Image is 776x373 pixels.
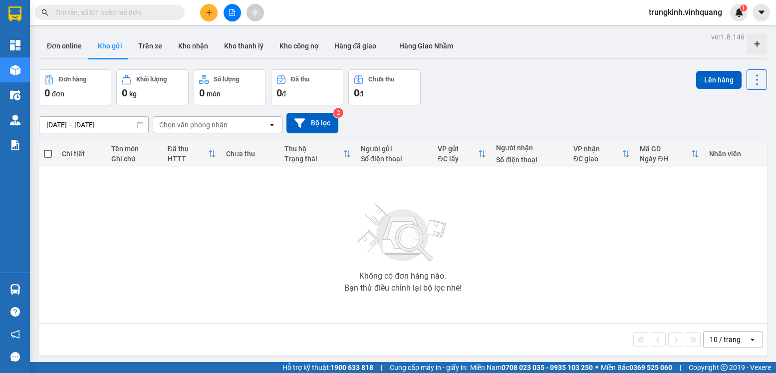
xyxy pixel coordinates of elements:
[381,362,382,373] span: |
[159,120,228,130] div: Chọn văn phòng nhận
[41,9,48,16] span: search
[640,155,691,163] div: Ngày ĐH
[271,34,326,58] button: Kho công nợ
[573,155,622,163] div: ĐC giao
[276,87,282,99] span: 0
[640,145,691,153] div: Mã GD
[735,8,744,17] img: icon-new-feature
[353,198,453,268] img: svg+xml;base64,PHN2ZyBjbGFzcz0ibGlzdC1wbHVnX19zdmciIHhtbG5zPSJodHRwOi8vd3d3LnczLm9yZy8yMDAwL3N2Zy...
[641,6,730,18] span: trungkinh.vinhquang
[136,76,167,83] div: Khối lượng
[399,42,453,50] span: Hàng Giao Nhầm
[116,69,189,105] button: Khối lượng0kg
[747,34,767,54] div: Tạo kho hàng mới
[390,362,468,373] span: Cung cấp máy in - giấy in:
[122,87,127,99] span: 0
[44,87,50,99] span: 0
[757,8,766,17] span: caret-down
[282,362,373,373] span: Hỗ trợ kỹ thuật:
[10,90,20,100] img: warehouse-icon
[359,272,446,280] div: Không có đơn hàng nào.
[252,9,259,16] span: aim
[194,69,266,105] button: Số lượng0món
[10,307,20,317] span: question-circle
[696,71,742,89] button: Lên hàng
[130,34,170,58] button: Trên xe
[214,76,239,83] div: Số lượng
[168,155,208,163] div: HTTT
[635,141,704,167] th: Toggle SortBy
[359,90,363,98] span: đ
[333,108,343,118] sup: 2
[502,364,593,372] strong: 0708 023 035 - 0935 103 250
[749,336,757,344] svg: open
[62,150,101,158] div: Chi tiết
[438,155,478,163] div: ĐC lấy
[753,4,770,21] button: caret-down
[595,366,598,370] span: ⚪️
[10,330,20,339] span: notification
[10,65,20,75] img: warehouse-icon
[39,69,111,105] button: Đơn hàng0đơn
[284,155,343,163] div: Trạng thái
[721,364,728,371] span: copyright
[361,145,428,153] div: Người gửi
[470,362,593,373] span: Miền Nam
[168,145,208,153] div: Đã thu
[10,140,20,150] img: solution-icon
[740,4,747,11] sup: 1
[207,90,221,98] span: món
[59,76,86,83] div: Đơn hàng
[710,335,741,345] div: 10 / trang
[10,284,20,295] img: warehouse-icon
[163,141,221,167] th: Toggle SortBy
[200,4,218,21] button: plus
[226,150,274,158] div: Chưa thu
[268,121,276,129] svg: open
[284,145,343,153] div: Thu hộ
[10,115,20,125] img: warehouse-icon
[344,284,462,292] div: Bạn thử điều chỉnh lại bộ lọc nhé!
[247,4,264,21] button: aim
[438,145,478,153] div: VP gửi
[10,40,20,50] img: dashboard-icon
[742,4,745,11] span: 1
[170,34,216,58] button: Kho nhận
[39,117,148,133] input: Select a date range.
[711,31,745,42] div: ver 1.8.146
[354,87,359,99] span: 0
[496,144,563,152] div: Người nhận
[229,9,236,16] span: file-add
[271,69,343,105] button: Đã thu0đ
[216,34,271,58] button: Kho thanh lý
[680,362,681,373] span: |
[368,76,394,83] div: Chưa thu
[496,156,563,164] div: Số điện thoại
[39,34,90,58] button: Đơn online
[568,141,635,167] th: Toggle SortBy
[361,155,428,163] div: Số điện thoại
[286,113,338,133] button: Bộ lọc
[601,362,672,373] span: Miền Bắc
[90,34,130,58] button: Kho gửi
[10,352,20,362] span: message
[52,90,64,98] span: đơn
[111,155,158,163] div: Ghi chú
[573,145,622,153] div: VP nhận
[282,90,286,98] span: đ
[629,364,672,372] strong: 0369 525 060
[330,364,373,372] strong: 1900 633 818
[709,150,762,158] div: Nhân viên
[129,90,137,98] span: kg
[433,141,491,167] th: Toggle SortBy
[279,141,356,167] th: Toggle SortBy
[326,34,384,58] button: Hàng đã giao
[224,4,241,21] button: file-add
[199,87,205,99] span: 0
[111,145,158,153] div: Tên món
[206,9,213,16] span: plus
[8,6,21,21] img: logo-vxr
[348,69,421,105] button: Chưa thu0đ
[291,76,309,83] div: Đã thu
[55,7,173,18] input: Tìm tên, số ĐT hoặc mã đơn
